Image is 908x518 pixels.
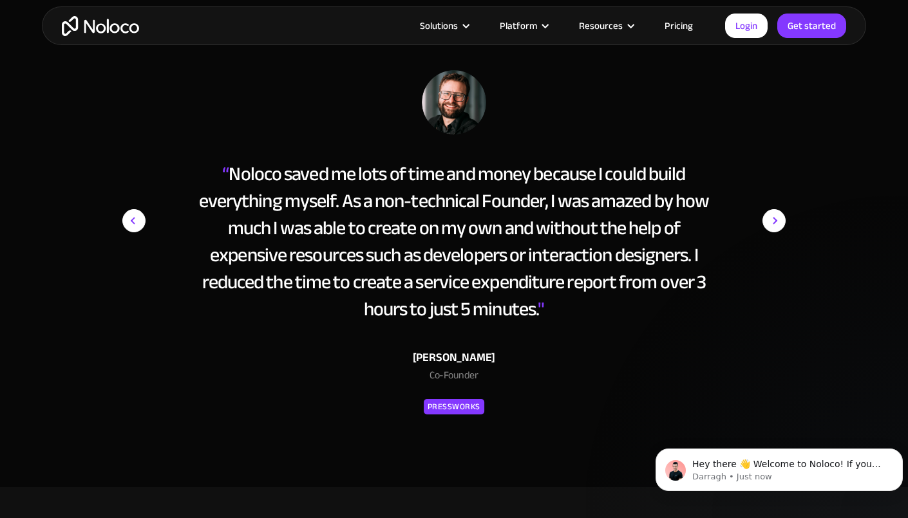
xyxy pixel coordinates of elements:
[484,17,563,34] div: Platform
[777,14,846,38] a: Get started
[191,160,717,322] div: Noloco saved me lots of time and money because I could build everything myself. As a non-technica...
[122,70,174,416] div: previous slide
[62,16,139,36] a: home
[191,348,717,367] div: [PERSON_NAME]
[500,17,537,34] div: Platform
[563,17,648,34] div: Resources
[404,17,484,34] div: Solutions
[538,291,544,327] span: "
[428,399,480,414] div: Pressworks
[725,14,768,38] a: Login
[648,17,709,34] a: Pricing
[650,421,908,512] iframe: Intercom notifications message
[420,17,458,34] div: Solutions
[734,70,786,416] div: next slide
[222,156,229,192] span: “
[191,367,717,389] div: Co-Founder
[122,70,786,416] div: 11 of 15
[579,17,623,34] div: Resources
[122,70,786,416] div: carousel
